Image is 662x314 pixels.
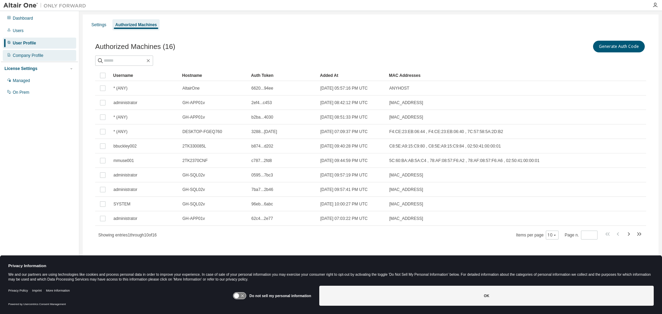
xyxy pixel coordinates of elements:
span: [MAC_ADDRESS] [389,216,423,221]
div: Added At [320,70,383,81]
span: b874...d202 [251,143,273,149]
span: 6620...94ee [251,85,273,91]
span: [MAC_ADDRESS] [389,100,423,105]
span: 5C:60:BA:AB:5A:C4 , 78:AF:08:57:F6:A2 , 78:AF:08:57:F6:A6 , 02:50:41:00:00:01 [389,158,540,163]
button: 10 [548,232,557,238]
span: GH-SQL02v [182,172,205,178]
span: GH-SQL02v [182,187,205,192]
span: 96eb...6abc [251,201,273,207]
span: AltairOne [182,85,200,91]
span: 2ef4...c453 [251,100,272,105]
div: Auth Token [251,70,314,81]
span: [MAC_ADDRESS] [389,201,423,207]
span: 2TK2370CNF [182,158,208,163]
span: mmuse001 [113,158,134,163]
span: [MAC_ADDRESS] [389,114,423,120]
span: administrator [113,172,137,178]
span: DESKTOP-FGEQ760 [182,129,222,134]
span: * (ANY) [113,129,128,134]
span: 62c4...2e77 [251,216,273,221]
span: GH-APP01v [182,100,205,105]
span: GH-APP01v [182,216,205,221]
span: SYSTEM [113,201,130,207]
span: Page n. [565,231,598,240]
span: F4:CE:23:EB:06:44 , F4:CE:23:EB:06:40 , 7C:57:58:5A:2D:B2 [389,129,503,134]
span: [DATE] 09:40:28 PM UTC [320,143,368,149]
img: Altair One [3,2,90,9]
span: [DATE] 09:44:59 PM UTC [320,158,368,163]
div: License Settings [4,66,37,71]
span: b2ba...4030 [251,114,273,120]
span: C8:5E:A9:15:C9:80 , C8:5E:A9:15:C9:84 , 02:50:41:00:00:01 [389,143,501,149]
div: Authorized Machines [115,22,157,28]
span: GH-SQL02v [182,201,205,207]
span: administrator [113,100,137,105]
span: GH-APP01v [182,114,205,120]
div: Company Profile [13,53,43,58]
div: Hostname [182,70,245,81]
div: Managed [13,78,30,83]
span: [MAC_ADDRESS] [389,172,423,178]
span: [DATE] 09:57:41 PM UTC [320,187,368,192]
span: * (ANY) [113,85,128,91]
span: 7ba7...2b46 [251,187,273,192]
div: MAC Addresses [389,70,574,81]
div: Username [113,70,177,81]
span: 3288...[DATE] [251,129,277,134]
span: [MAC_ADDRESS] [389,187,423,192]
div: Dashboard [13,16,33,21]
span: administrator [113,187,137,192]
span: Showing entries 1 through 10 of 16 [98,233,157,237]
div: Users [13,28,23,33]
span: [DATE] 08:42:12 PM UTC [320,100,368,105]
div: On Prem [13,90,29,95]
span: bbuckley002 [113,143,137,149]
div: Settings [91,22,106,28]
span: Authorized Machines (16) [95,43,175,51]
span: [DATE] 10:00:27 PM UTC [320,201,368,207]
button: Generate Auth Code [593,41,645,52]
span: * (ANY) [113,114,128,120]
span: ANYHOST [389,85,409,91]
span: Items per page [516,231,559,240]
span: [DATE] 08:51:33 PM UTC [320,114,368,120]
span: [DATE] 09:57:19 PM UTC [320,172,368,178]
span: [DATE] 07:09:37 PM UTC [320,129,368,134]
span: [DATE] 05:57:16 PM UTC [320,85,368,91]
div: User Profile [13,40,36,46]
span: [DATE] 07:03:22 PM UTC [320,216,368,221]
span: 2TK330085L [182,143,206,149]
span: c787...2fd8 [251,158,272,163]
span: 0595...7bc3 [251,172,273,178]
span: administrator [113,216,137,221]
